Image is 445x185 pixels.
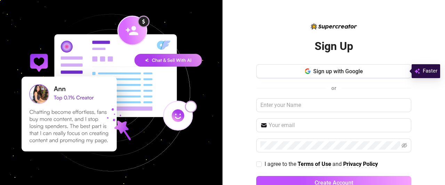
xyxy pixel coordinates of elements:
img: svg%3e [414,67,420,75]
span: Faster [423,67,437,75]
span: and [332,161,343,167]
span: I agree to the [265,161,298,167]
span: Sign up with Google [313,68,363,75]
button: Sign up with Google [256,64,411,78]
input: Enter your Name [256,98,411,112]
span: eye-invisible [402,143,407,148]
h2: Sign Up [315,39,353,53]
a: Privacy Policy [343,161,378,168]
img: logo-BBDzfeDw.svg [311,23,357,30]
a: Terms of Use [298,161,331,168]
span: or [331,85,336,91]
input: Your email [269,121,407,129]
